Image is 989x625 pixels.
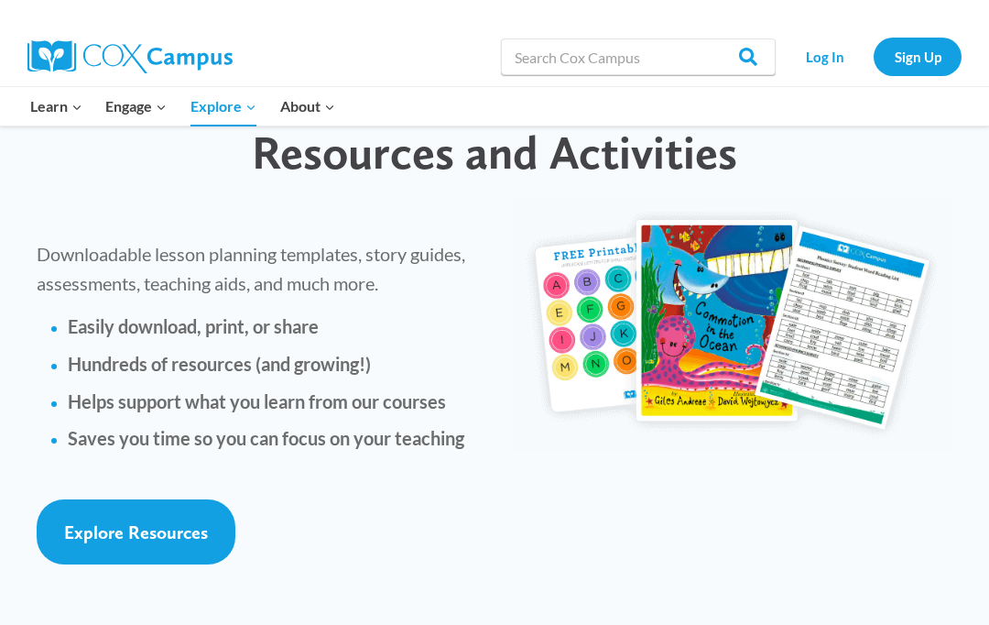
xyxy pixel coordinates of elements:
[37,499,235,565] a: Explore Resources
[18,87,94,126] button: Child menu of Learn
[501,38,776,75] input: Search Cox Campus
[513,199,952,453] img: educator-courses-img
[68,390,446,412] strong: Helps support what you learn from our courses
[179,87,268,126] button: Child menu of Explore
[68,427,464,449] strong: Saves you time so you can focus on your teaching
[18,87,346,126] nav: Primary Navigation
[37,243,465,294] span: Downloadable lesson planning templates, story guides, assessments, teaching aids, and much more.
[252,124,737,181] span: Resources and Activities
[68,315,319,337] strong: Easily download, print, or share
[94,87,179,126] button: Child menu of Engage
[27,40,233,73] img: Cox Campus
[64,521,208,543] span: Explore Resources
[874,38,962,75] a: Sign Up
[68,353,371,375] strong: Hundreds of resources (and growing!)
[785,38,864,75] a: Log In
[268,87,347,126] button: Child menu of About
[785,38,962,75] nav: Secondary Navigation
